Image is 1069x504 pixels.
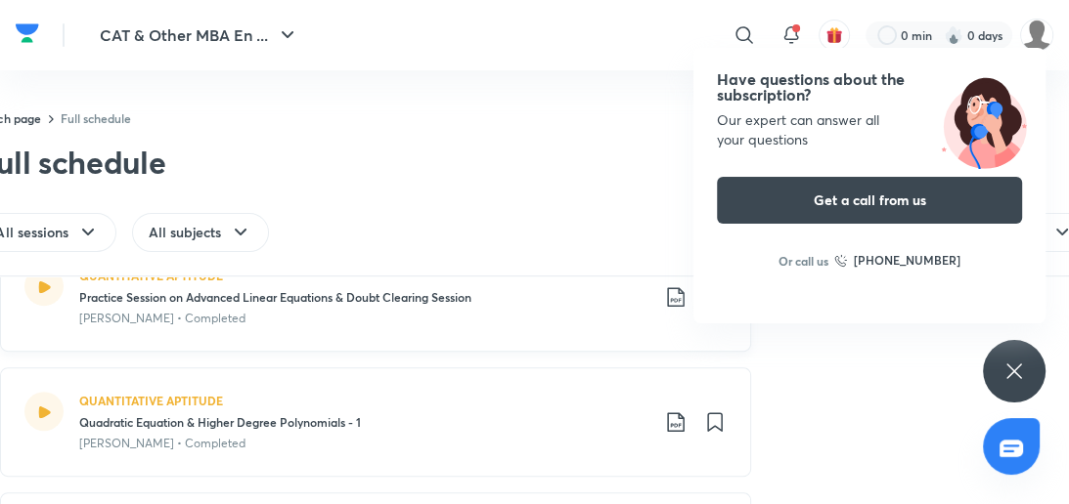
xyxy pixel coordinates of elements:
h6: [PHONE_NUMBER] [854,251,960,271]
button: CAT & Other MBA En ... [88,16,311,55]
h5: QUANTITATIVE APTITUDE [79,392,223,409]
button: avatar [819,20,850,51]
img: streak [944,25,963,45]
a: Full schedule [61,110,131,126]
div: Our expert can answer all your questions [717,110,1022,149]
h3: Practice Session on Advanced Linear Equations & Doubt Clearing Session [79,288,648,306]
img: avatar [825,26,843,44]
h4: Have questions about the subscription? [717,71,1022,103]
p: [PERSON_NAME] • Completed [79,310,245,327]
img: Company Logo [16,19,39,48]
p: Or call us [779,252,828,270]
button: Get a call from us [717,177,1022,224]
a: Company Logo [16,19,39,53]
h3: Quadratic Equation & Higher Degree Polynomials - 1 [79,413,648,431]
a: [PHONE_NUMBER] [834,251,960,271]
p: [PERSON_NAME] • Completed [79,435,245,452]
span: All subjects [149,223,221,242]
img: Srinjoy Niyogi [1020,19,1053,52]
img: ttu_illustration_new.svg [922,71,1046,169]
